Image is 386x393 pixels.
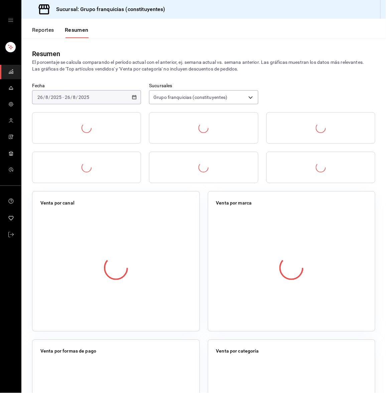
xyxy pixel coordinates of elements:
button: Reportes [32,27,54,38]
div: Resumen [32,49,60,59]
span: - [62,95,64,100]
input: ---- [50,95,62,100]
p: Venta por marca [216,200,252,207]
span: / [71,95,73,100]
p: Venta por categoría [216,348,259,355]
h3: Sucursal: Grupo franquicias (constituyentes) [51,5,165,13]
input: ---- [78,95,90,100]
label: Fecha [32,84,141,88]
input: -- [45,95,48,100]
span: / [48,95,50,100]
input: -- [65,95,71,100]
span: Grupo franquicias (constituyentes) [153,94,227,101]
button: Resumen [65,27,89,38]
p: Venta por formas de pago [40,348,96,355]
input: -- [73,95,76,100]
span: / [76,95,78,100]
input: -- [37,95,43,100]
p: Venta por canal [40,200,75,207]
span: / [43,95,45,100]
div: navigation tabs [32,27,89,38]
label: Sucursales [149,84,258,88]
p: El porcentaje se calcula comparando el período actual con el anterior, ej. semana actual vs. sema... [32,59,375,72]
button: open drawer [8,17,13,23]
